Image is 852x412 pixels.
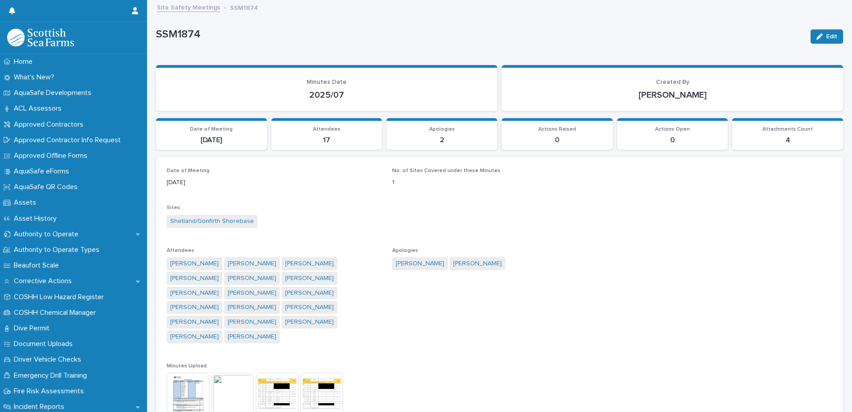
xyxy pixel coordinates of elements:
[285,288,334,298] a: [PERSON_NAME]
[157,2,220,12] a: Site Safety Meetings
[10,73,61,82] p: What's New?
[285,259,334,268] a: [PERSON_NAME]
[507,136,607,144] p: 0
[826,33,837,40] span: Edit
[10,246,106,254] p: Authority to Operate Types
[623,136,723,144] p: 0
[313,127,340,132] span: Attendees
[170,317,219,327] a: [PERSON_NAME]
[285,274,334,283] a: [PERSON_NAME]
[10,152,94,160] p: Approved Offline Forms
[10,104,69,113] p: ACL Assessors
[10,120,90,129] p: Approved Contractors
[167,178,381,187] p: [DATE]
[167,205,180,210] span: Sites
[10,340,80,348] p: Document Uploads
[10,136,128,144] p: Approved Contractor Info Request
[10,214,64,223] p: Asset History
[170,217,254,226] a: Shetland/Gonfirth Shorebase
[156,28,803,41] p: SSM1874
[228,274,276,283] a: [PERSON_NAME]
[10,387,91,396] p: Fire Risk Assessments
[228,259,276,268] a: [PERSON_NAME]
[228,303,276,312] a: [PERSON_NAME]
[10,309,103,317] p: COSHH Chemical Manager
[285,317,334,327] a: [PERSON_NAME]
[167,168,209,173] span: Date of Meeting
[277,136,377,144] p: 17
[161,136,262,144] p: [DATE]
[10,371,94,380] p: Emergency Drill Training
[396,259,444,268] a: [PERSON_NAME]
[392,178,607,187] p: 1
[392,248,418,253] span: Apologies
[10,183,85,191] p: AquaSafe QR Codes
[170,259,219,268] a: [PERSON_NAME]
[170,288,219,298] a: [PERSON_NAME]
[167,363,207,369] span: Minutes Upload
[656,79,689,85] span: Created By
[10,167,76,176] p: AquaSafe eForms
[811,29,843,44] button: Edit
[228,332,276,342] a: [PERSON_NAME]
[10,89,98,97] p: AquaSafe Developments
[285,303,334,312] a: [PERSON_NAME]
[453,259,502,268] a: [PERSON_NAME]
[228,317,276,327] a: [PERSON_NAME]
[655,127,690,132] span: Actions Open
[10,58,40,66] p: Home
[230,2,258,12] p: SSM1874
[737,136,838,144] p: 4
[10,324,57,333] p: Dive Permit
[10,293,111,301] p: COSHH Low Hazard Register
[170,303,219,312] a: [PERSON_NAME]
[10,230,86,239] p: Authority to Operate
[7,29,74,46] img: bPIBxiqnSb2ggTQWdOVV
[392,168,500,173] span: No. of Sites Covered under these Minutes
[170,332,219,342] a: [PERSON_NAME]
[307,79,347,85] span: Minutes Date
[190,127,233,132] span: Date of Meeting
[10,277,79,285] p: Corrective Actions
[10,198,43,207] p: Assets
[512,90,832,100] p: [PERSON_NAME]
[10,355,88,364] p: Driver Vehicle Checks
[228,288,276,298] a: [PERSON_NAME]
[392,136,492,144] p: 2
[170,274,219,283] a: [PERSON_NAME]
[10,403,71,411] p: Incident Reports
[10,261,66,270] p: Beaufort Scale
[762,127,813,132] span: Attachments Count
[167,90,487,100] p: 2025/07
[538,127,576,132] span: Actions Raised
[429,127,455,132] span: Apologies
[167,248,194,253] span: Attendees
